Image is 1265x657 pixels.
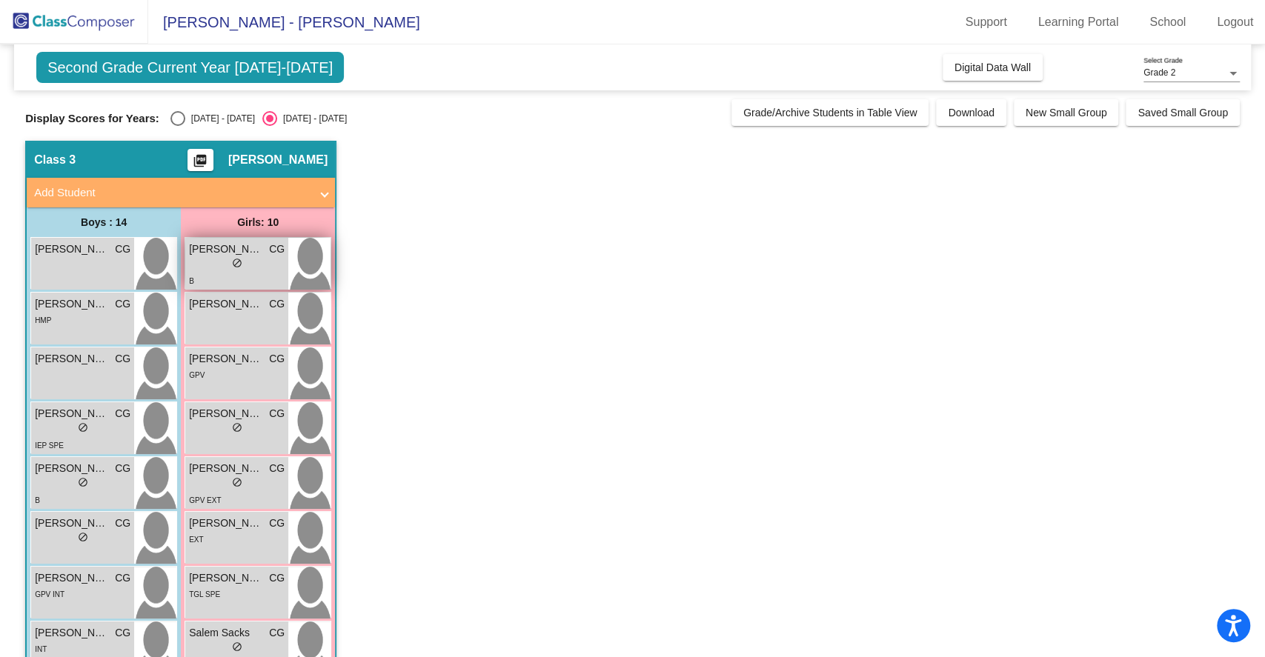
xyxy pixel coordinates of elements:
[954,10,1019,34] a: Support
[35,441,64,450] span: IEP SPE
[189,371,205,379] span: GPV
[1026,10,1131,34] a: Learning Portal
[115,296,130,312] span: CG
[35,406,109,421] span: [PERSON_NAME]
[1026,107,1107,119] span: New Small Group
[1205,10,1265,34] a: Logout
[78,422,88,433] span: do_not_disturb_alt
[25,112,159,125] span: Display Scores for Years:
[189,570,263,586] span: [PERSON_NAME]
[34,184,310,201] mat-panel-title: Add Student
[232,477,242,487] span: do_not_disturb_alt
[269,296,285,312] span: CG
[743,107,917,119] span: Grade/Archive Students in Table View
[954,61,1031,73] span: Digital Data Wall
[35,590,64,598] span: GPV INT
[269,516,285,531] span: CG
[269,406,285,421] span: CG
[228,153,328,167] span: [PERSON_NAME]
[1138,10,1198,34] a: School
[189,406,263,421] span: [PERSON_NAME]
[115,406,130,421] span: CG
[1138,107,1227,119] span: Saved Small Group
[35,241,109,257] span: [PERSON_NAME]
[277,112,347,125] div: [DATE] - [DATE]
[936,99,1006,126] button: Download
[78,477,88,487] span: do_not_disturb_alt
[269,351,285,367] span: CG
[35,645,47,653] span: INT
[170,111,347,126] mat-radio-group: Select an option
[1014,99,1119,126] button: New Small Group
[189,277,194,285] span: B
[35,625,109,641] span: [PERSON_NAME]
[269,625,285,641] span: CG
[943,54,1043,81] button: Digital Data Wall
[189,351,263,367] span: [PERSON_NAME]
[115,516,130,531] span: CG
[269,461,285,476] span: CG
[232,641,242,652] span: do_not_disturb_alt
[36,52,344,83] span: Second Grade Current Year [DATE]-[DATE]
[181,207,335,237] div: Girls: 10
[189,625,263,641] span: Salem Sacks
[269,241,285,257] span: CG
[948,107,994,119] span: Download
[34,153,76,167] span: Class 3
[78,532,88,542] span: do_not_disturb_alt
[191,153,209,174] mat-icon: picture_as_pdf
[189,296,263,312] span: [PERSON_NAME]
[269,570,285,586] span: CG
[115,461,130,476] span: CG
[35,496,40,504] span: B
[189,536,203,544] span: EXT
[189,241,263,257] span: [PERSON_NAME]
[187,149,213,171] button: Print Students Details
[115,351,130,367] span: CG
[185,112,255,125] div: [DATE] - [DATE]
[232,422,242,433] span: do_not_disturb_alt
[115,570,130,586] span: CG
[35,351,109,367] span: [PERSON_NAME]
[115,241,130,257] span: CG
[232,258,242,268] span: do_not_disturb_alt
[35,516,109,531] span: [PERSON_NAME]
[189,496,221,504] span: GPV EXT
[1143,67,1175,78] span: Grade 2
[189,461,263,476] span: [PERSON_NAME]
[148,10,420,34] span: [PERSON_NAME] - [PERSON_NAME]
[27,207,181,237] div: Boys : 14
[189,590,220,598] span: TGL SPE
[35,461,109,476] span: [PERSON_NAME]
[115,625,130,641] span: CG
[1126,99,1239,126] button: Saved Small Group
[731,99,929,126] button: Grade/Archive Students in Table View
[35,296,109,312] span: [PERSON_NAME]
[189,516,263,531] span: [PERSON_NAME]
[35,570,109,586] span: [PERSON_NAME]
[27,178,335,207] mat-expansion-panel-header: Add Student
[35,316,51,324] span: HMP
